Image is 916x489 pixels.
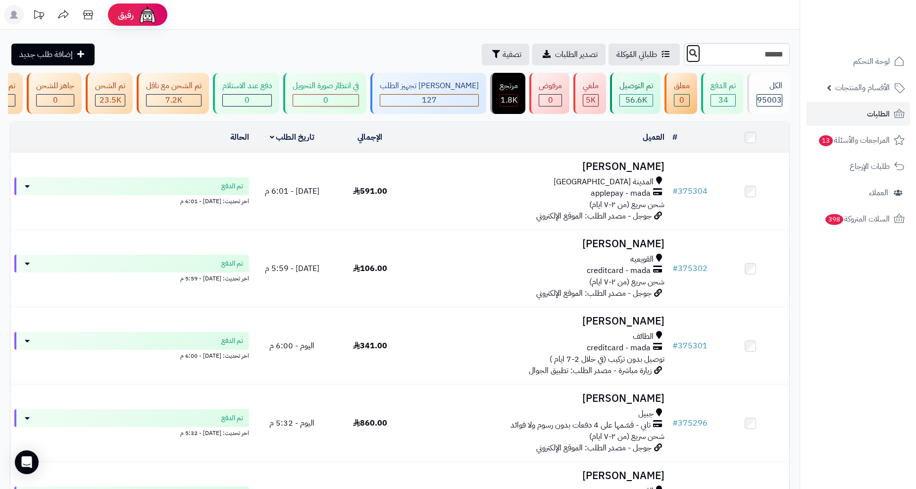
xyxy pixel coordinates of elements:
span: تصدير الطلبات [555,49,598,60]
span: العملاء [869,186,888,200]
span: زيارة مباشرة - مصدر الطلب: تطبيق الجوال [529,365,652,377]
span: جوجل - مصدر الطلب: الموقع الإلكتروني [536,287,652,299]
span: # [672,417,678,429]
span: 0 [679,94,684,106]
a: #375301 [672,340,708,352]
div: 4975 [583,95,598,106]
span: # [672,263,678,274]
a: في انتظار صورة التحويل 0 [281,73,368,114]
div: 7223 [147,95,201,106]
a: الإجمالي [357,131,382,143]
span: الأقسام والمنتجات [835,81,890,95]
div: 23470 [96,95,125,106]
div: تم الشحن [95,80,125,92]
span: إضافة طلب جديد [19,49,73,60]
a: تم التوصيل 56.6K [608,73,662,114]
div: مرفوض [539,80,562,92]
span: توصيل بدون تركيب (في خلال 2-7 ايام ) [550,353,664,365]
span: الطلبات [867,107,890,121]
a: تم الشحن 23.5K [84,73,135,114]
span: الطائف [633,331,654,342]
span: 56.6K [625,94,647,106]
span: 95003 [757,94,782,106]
div: 0 [293,95,358,106]
span: تم الدفع [221,181,243,191]
span: 0 [245,94,250,106]
a: # [672,131,677,143]
div: 0 [674,95,689,106]
a: تم الشحن مع ناقل 7.2K [135,73,211,114]
h3: [PERSON_NAME] [413,238,664,250]
a: [PERSON_NAME] تجهيز الطلب 127 [368,73,488,114]
span: 1.8K [501,94,517,106]
a: #375302 [672,263,708,274]
span: تصفية [503,49,521,60]
h3: [PERSON_NAME] [413,470,664,482]
div: 0 [37,95,74,106]
h3: [PERSON_NAME] [413,393,664,404]
span: 34 [718,94,728,106]
a: الطلبات [806,102,910,126]
div: تم الدفع [711,80,736,92]
img: logo-2.png [849,16,907,37]
span: اليوم - 5:32 م [269,417,314,429]
div: اخر تحديث: [DATE] - 5:32 م [14,427,249,437]
a: تاريخ الطلب [270,131,315,143]
a: العميل [643,131,664,143]
span: المدينة [GEOGRAPHIC_DATA] [554,176,654,188]
span: [DATE] - 6:01 م [265,185,319,197]
span: # [672,340,678,352]
div: دفع عند الاستلام [222,80,272,92]
span: # [672,185,678,197]
a: السلات المتروكة398 [806,207,910,231]
span: شحن سريع (من ٢-٧ ايام) [589,431,664,442]
div: Open Intercom Messenger [15,450,39,474]
span: 398 [825,214,844,225]
a: طلبات الإرجاع [806,155,910,178]
a: معلق 0 [662,73,699,114]
a: إضافة طلب جديد [11,44,95,65]
a: تصدير الطلبات [532,44,606,65]
span: [DATE] - 5:59 م [265,263,319,274]
a: المراجعات والأسئلة13 [806,128,910,152]
span: 0 [53,94,58,106]
div: اخر تحديث: [DATE] - 6:01 م [14,195,249,206]
div: معلق [674,80,690,92]
span: 106.00 [353,263,387,274]
div: 34 [711,95,735,106]
div: 127 [380,95,478,106]
span: لوحة التحكم [853,54,890,68]
span: 860.00 [353,417,387,429]
a: دفع عند الاستلام 0 [211,73,281,114]
a: تحديثات المنصة [26,5,51,27]
div: 1811 [500,95,517,106]
span: تم الدفع [221,336,243,346]
div: مرتجع [500,80,518,92]
span: تم الدفع [221,413,243,423]
span: جوجل - مصدر الطلب: الموقع الإلكتروني [536,210,652,222]
a: #375296 [672,417,708,429]
div: ملغي [583,80,599,92]
span: 591.00 [353,185,387,197]
span: 5K [586,94,596,106]
span: تابي - قسّمها على 4 دفعات بدون رسوم ولا فوائد [510,420,651,431]
h3: [PERSON_NAME] [413,161,664,172]
div: جاهز للشحن [36,80,74,92]
a: مرفوض 0 [527,73,571,114]
div: [PERSON_NAME] تجهيز الطلب [380,80,479,92]
a: ملغي 5K [571,73,608,114]
span: السلات المتروكة [824,212,890,226]
span: 0 [323,94,328,106]
a: الحالة [230,131,249,143]
div: اخر تحديث: [DATE] - 6:00 م [14,350,249,360]
a: #375304 [672,185,708,197]
span: جوجل - مصدر الطلب: الموقع الإلكتروني [536,442,652,454]
button: تصفية [482,44,529,65]
span: 23.5K [100,94,121,106]
span: 341.00 [353,340,387,352]
div: 0 [539,95,561,106]
div: تم التوصيل [619,80,653,92]
div: 56622 [620,95,653,106]
span: شحن سريع (من ٢-٧ ايام) [589,276,664,288]
a: جاهز للشحن 0 [25,73,84,114]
